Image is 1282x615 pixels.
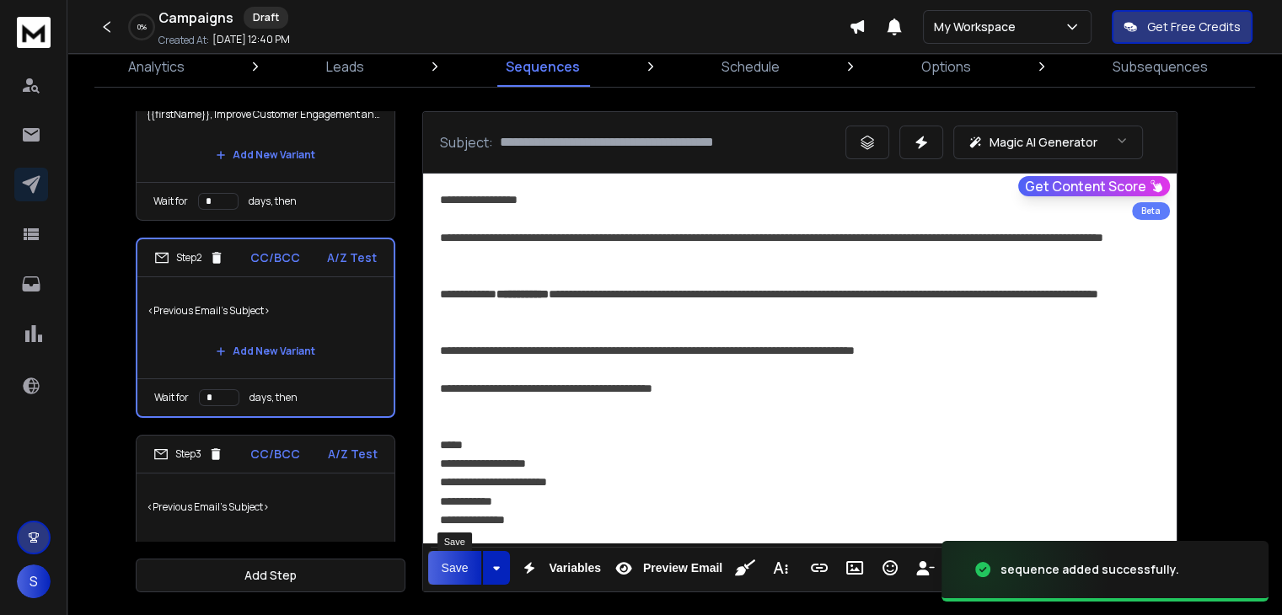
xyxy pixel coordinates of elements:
p: 0 % [137,22,147,32]
div: Step 2 [154,250,224,265]
button: Get Content Score [1018,176,1170,196]
div: Draft [244,7,288,29]
p: Wait for [154,391,189,404]
img: logo [17,17,51,48]
p: Wait for [153,195,188,208]
button: More Text [764,551,797,585]
div: sequence added successfully. [1000,561,1179,578]
a: Subsequences [1102,46,1218,87]
p: Schedule [721,56,780,77]
p: Subsequences [1113,56,1208,77]
p: Subject: [440,132,493,152]
button: S [17,564,51,598]
span: Preview Email [640,561,726,575]
button: Preview Email [608,551,726,585]
button: Add New Variant [202,531,329,564]
a: Analytics [118,46,195,87]
p: Magic AI Generator [990,134,1097,151]
a: Options [911,46,981,87]
span: Variables [545,561,604,575]
p: Created At: [158,34,209,47]
p: Analytics [128,56,185,77]
button: Save [428,551,482,585]
p: My Workspace [934,19,1022,35]
button: Add New Variant [202,138,329,172]
p: {{firstName}}, Improve Customer Engagement and Revenue with AI [147,91,384,138]
p: days, then [249,195,297,208]
a: Schedule [711,46,790,87]
p: <Previous Email's Subject> [147,484,384,531]
p: days, then [249,391,298,404]
p: CC/BCC [250,249,300,266]
button: Clean HTML [729,551,761,585]
a: Sequences [496,46,590,87]
button: Insert Unsubscribe Link [909,551,941,585]
a: Leads [316,46,374,87]
button: Add Step [136,559,405,592]
p: [DATE] 12:40 PM [212,33,290,46]
p: Sequences [506,56,580,77]
button: Emoticons [874,551,906,585]
button: Insert Link (Ctrl+K) [803,551,835,585]
li: Step3CC/BCCA/Z Test<Previous Email's Subject>Add New VariantWait fordays, then [136,435,395,613]
button: Add New Variant [202,334,329,368]
p: A/Z Test [327,249,377,266]
p: Leads [326,56,364,77]
button: Insert Image (Ctrl+P) [839,551,871,585]
div: Beta [1132,202,1170,220]
p: Get Free Credits [1147,19,1241,35]
button: Magic AI Generator [953,126,1143,159]
div: Step 3 [153,447,223,462]
button: Get Free Credits [1112,10,1252,44]
p: A/Z Test [328,446,378,463]
div: Save [437,532,472,551]
p: <Previous Email's Subject> [148,287,384,334]
li: Step1CC/BCCA/Z Test{{firstName}}, Improve Customer Engagement and Revenue with AIAdd New VariantW... [136,42,395,221]
h1: Campaigns [158,8,233,28]
p: CC/BCC [250,446,300,463]
button: Variables [513,551,604,585]
p: Options [921,56,971,77]
li: Step2CC/BCCA/Z Test<Previous Email's Subject>Add New VariantWait fordays, then [136,238,395,418]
